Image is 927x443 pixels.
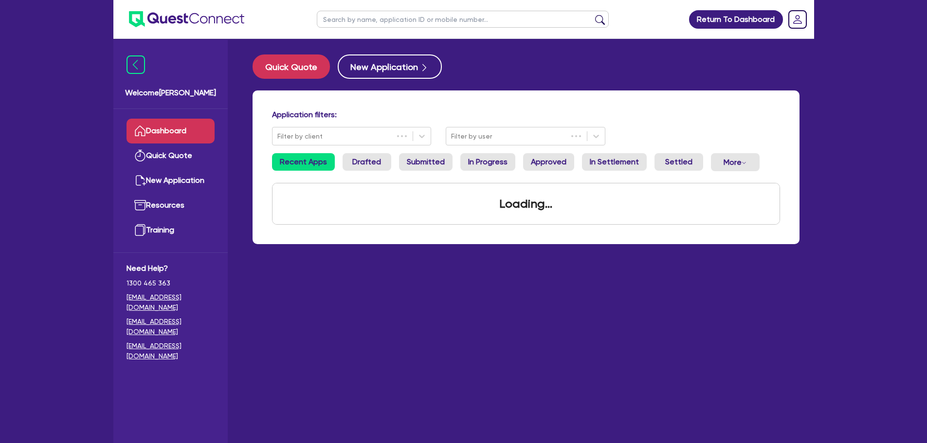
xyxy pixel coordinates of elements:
[127,263,215,274] span: Need Help?
[125,87,216,99] span: Welcome [PERSON_NAME]
[253,54,338,79] a: Quick Quote
[127,218,215,243] a: Training
[127,119,215,143] a: Dashboard
[129,11,244,27] img: quest-connect-logo-blue
[127,168,215,193] a: New Application
[338,54,442,79] button: New Application
[134,150,146,161] img: quick-quote
[134,224,146,236] img: training
[127,317,215,337] a: [EMAIL_ADDRESS][DOMAIN_NAME]
[134,199,146,211] img: resources
[253,54,330,79] button: Quick Quote
[711,153,760,171] button: Dropdown toggle
[127,193,215,218] a: Resources
[127,278,215,288] span: 1300 465 363
[488,183,564,224] div: Loading...
[127,341,215,361] a: [EMAIL_ADDRESS][DOMAIN_NAME]
[127,143,215,168] a: Quick Quote
[317,11,609,28] input: Search by name, application ID or mobile number...
[582,153,647,171] a: In Settlement
[134,175,146,186] img: new-application
[343,153,391,171] a: Drafted
[272,110,780,119] h4: Application filters:
[127,292,215,313] a: [EMAIL_ADDRESS][DOMAIN_NAME]
[785,7,810,32] a: Dropdown toggle
[654,153,703,171] a: Settled
[523,153,574,171] a: Approved
[689,10,783,29] a: Return To Dashboard
[127,55,145,74] img: icon-menu-close
[272,153,335,171] a: Recent Apps
[399,153,453,171] a: Submitted
[460,153,515,171] a: In Progress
